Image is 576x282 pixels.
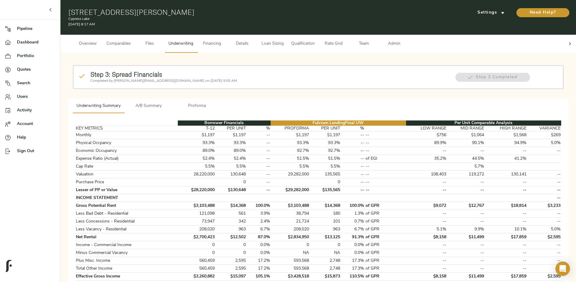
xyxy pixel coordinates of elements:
th: VARIANCE [527,126,561,131]
td: $17,859 [485,233,527,241]
td: of EGI [365,155,406,163]
td: Physical Occpancy [75,139,178,147]
th: Borrower Financials [178,120,271,126]
span: Underwriting Summary [76,102,121,110]
td: $11,499 [447,233,485,241]
td: -- [341,163,365,171]
td: 5.5% [271,163,310,171]
th: % [246,126,271,131]
td: 0 [310,241,341,249]
td: 28,220,000 [178,171,216,178]
td: 963 [310,226,341,233]
td: -- [406,265,447,273]
td: of GPR [365,249,406,257]
td: 17.2% [246,265,271,273]
td: $2,834,950 [271,233,310,241]
td: 6.7% [246,226,271,233]
td: $28,220,000 [178,186,216,194]
td: 1.3% [341,210,365,218]
td: -- [341,147,365,155]
td: 0 [310,178,341,186]
td: 94.9% [485,139,527,147]
td: 963 [216,226,246,233]
td: 51.5% [310,155,341,163]
td: $3,103,488 [178,202,216,210]
td: -- [365,178,406,186]
td: -- [527,265,561,273]
td: $12,502 [216,233,246,241]
td: 0 [216,241,246,249]
td: 342 [216,218,246,226]
span: Proforma [176,102,217,110]
td: 0 [178,241,216,249]
td: 2.4% [246,218,271,226]
td: -- [485,178,527,186]
td: of GPR [365,210,406,218]
td: 89.0% [178,147,216,155]
td: $14,368 [216,202,246,210]
td: 41.2% [485,155,527,163]
td: 44.5% [447,155,485,163]
td: Income - Commercial Income [75,241,178,249]
td: Monthly [75,131,178,139]
td: 5.7% [447,163,485,171]
span: Admin [382,40,405,48]
td: INCOME STATEMENT [75,194,178,202]
td: $15,873 [310,273,341,280]
td: 101 [310,218,341,226]
td: 2,748 [310,257,341,265]
td: of GPR [365,202,406,210]
td: 2,595 [216,257,246,265]
td: 93.3% [216,139,246,147]
td: 10.1% [485,226,527,233]
td: -- [447,249,485,257]
td: $12,767 [447,202,485,210]
td: -- [246,171,271,178]
td: -- [406,210,447,218]
p: [DATE] 8:17 AM [68,22,402,27]
td: 560,459 [178,257,216,265]
td: 560,459 [178,265,216,273]
td: $135,565 [310,186,341,194]
td: -- [527,218,561,226]
span: Underwriting [168,40,193,48]
td: 0.0% [341,249,365,257]
td: -- [246,131,271,139]
td: -- [341,178,365,186]
td: -- [447,147,485,155]
span: Pipeline [17,26,55,32]
td: -- [447,218,485,226]
td: -- [447,178,485,186]
td: of GPR [365,273,406,280]
td: $130,648 [216,186,246,194]
strong: Step 3: Spread Financials [90,70,162,78]
td: -- [246,155,271,163]
td: Minus Commercial Vacancy [75,249,178,257]
td: 2,748 [310,265,341,273]
td: 130,648 [216,171,246,178]
td: 593,568 [271,257,310,265]
td: -- [485,147,527,155]
td: 0.0% [341,241,365,249]
span: Help [17,134,55,141]
td: 0.0% [246,249,271,257]
td: 105.1% [246,273,271,280]
td: 130,141 [485,171,527,178]
span: Files [138,40,161,48]
td: -- [447,186,485,194]
td: Valuation [75,171,178,178]
td: 561 [216,210,246,218]
td: 0 [216,249,246,257]
td: 121,098 [178,210,216,218]
td: $9,072 [406,202,447,210]
td: 92.7% [310,147,341,155]
td: -- [365,131,406,139]
span: Comparables [106,40,131,48]
td: -- [527,171,561,178]
td: -- [365,186,406,194]
span: Details [231,40,254,48]
span: Qualification [291,40,315,48]
td: 89.9% [406,139,447,147]
td: 52.4% [178,155,216,163]
span: Search [17,80,55,86]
